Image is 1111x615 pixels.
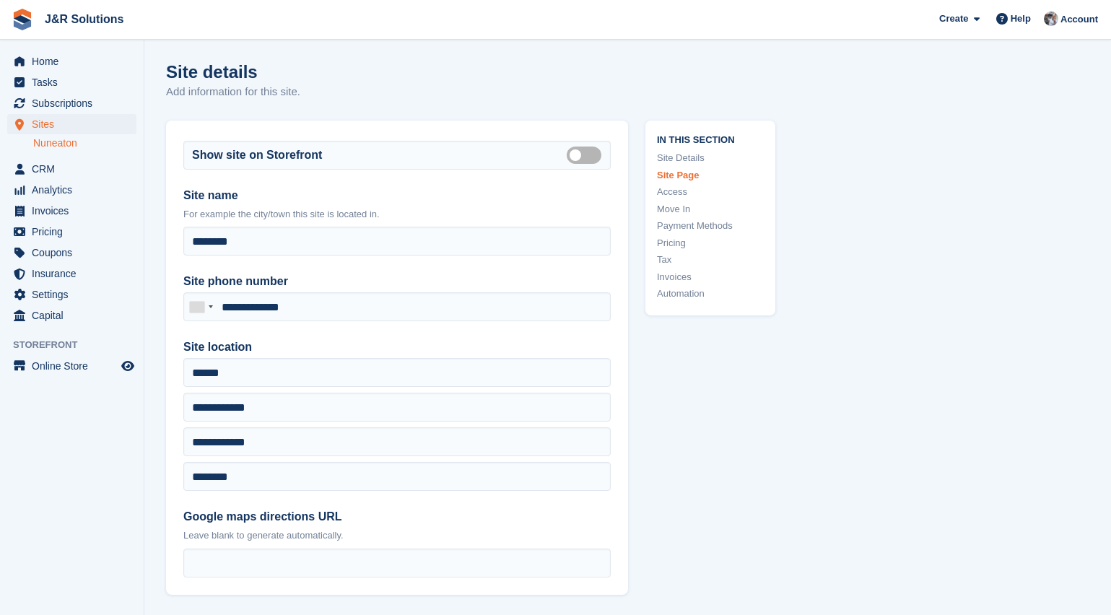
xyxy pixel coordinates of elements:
a: Site Page [657,168,764,183]
a: Invoices [657,270,764,284]
a: menu [7,284,136,305]
label: Site location [183,339,611,356]
span: Invoices [32,201,118,221]
a: Access [657,185,764,199]
span: Subscriptions [32,93,118,113]
span: Online Store [32,356,118,376]
span: Storefront [13,338,144,352]
a: Automation [657,287,764,301]
a: J&R Solutions [39,7,129,31]
a: menu [7,356,136,376]
a: Pricing [657,236,764,250]
label: Is public [567,154,607,156]
label: Site name [183,187,611,204]
span: In this section [657,132,764,146]
a: menu [7,72,136,92]
label: Show site on Storefront [192,147,322,164]
a: menu [7,263,136,284]
span: Account [1060,12,1098,27]
p: Leave blank to generate automatically. [183,528,611,543]
a: menu [7,201,136,221]
span: Sites [32,114,118,134]
a: Preview store [119,357,136,375]
a: menu [7,159,136,179]
a: menu [7,114,136,134]
span: Help [1011,12,1031,26]
span: Pricing [32,222,118,242]
span: Capital [32,305,118,326]
a: Payment Methods [657,219,764,233]
a: menu [7,243,136,263]
label: Site phone number [183,273,611,290]
h1: Site details [166,62,300,82]
img: stora-icon-8386f47178a22dfd0bd8f6a31ec36ba5ce8667c1dd55bd0f319d3a0aa187defe.svg [12,9,33,30]
a: menu [7,93,136,113]
span: Home [32,51,118,71]
p: Add information for this site. [166,84,300,100]
span: Insurance [32,263,118,284]
span: Create [939,12,968,26]
img: Steve Revell [1044,12,1058,26]
a: menu [7,51,136,71]
a: menu [7,305,136,326]
a: Move In [657,202,764,217]
span: Analytics [32,180,118,200]
span: Tasks [32,72,118,92]
a: Site Details [657,151,764,165]
a: Nuneaton [33,136,136,150]
a: menu [7,180,136,200]
a: Tax [657,253,764,267]
p: For example the city/town this site is located in. [183,207,611,222]
span: Settings [32,284,118,305]
span: Coupons [32,243,118,263]
a: menu [7,222,136,242]
span: CRM [32,159,118,179]
label: Google maps directions URL [183,508,611,525]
